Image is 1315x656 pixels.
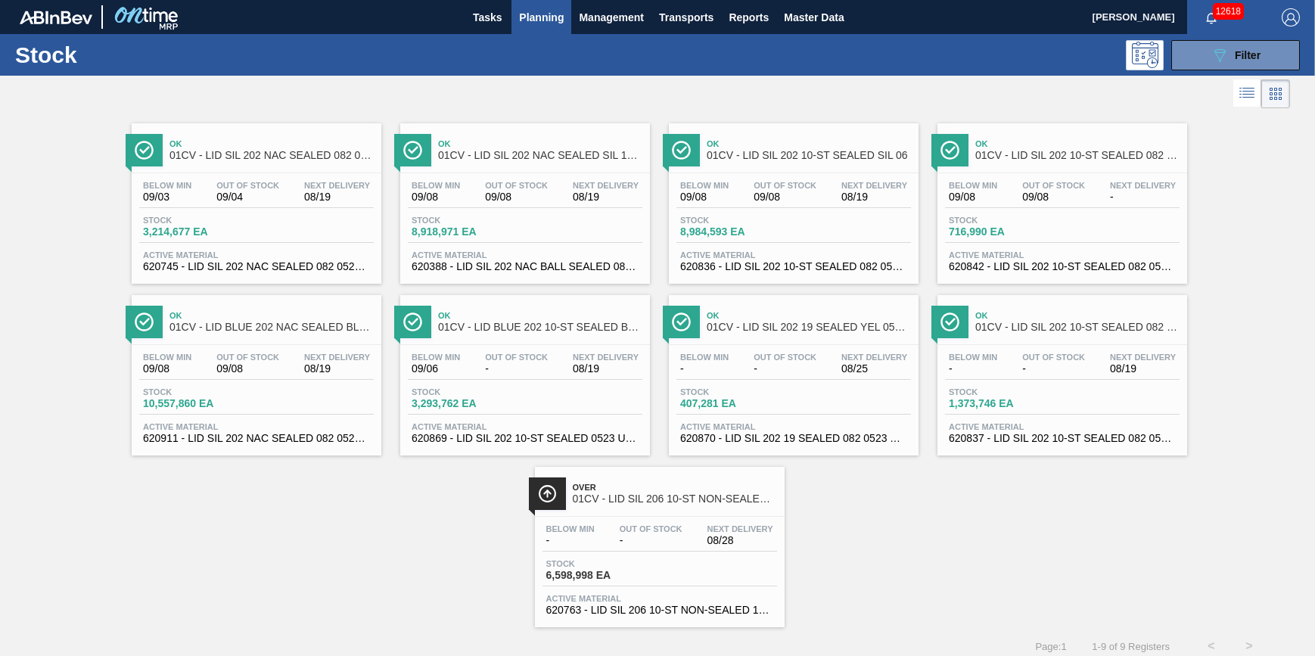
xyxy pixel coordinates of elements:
[1090,641,1170,652] span: 1 - 9 of 9 Registers
[485,191,548,203] span: 09/08
[412,181,460,190] span: Below Min
[546,605,773,616] span: 620763 - LID SIL 206 10-ST NON-SEALED 1021 SIL 0.
[1233,79,1261,108] div: List Vision
[841,353,907,362] span: Next Delivery
[784,8,844,26] span: Master Data
[754,353,816,362] span: Out Of Stock
[412,398,518,409] span: 3,293,762 EA
[949,226,1055,238] span: 716,990 EA
[949,363,997,375] span: -
[949,422,1176,431] span: Active Material
[1171,40,1300,70] button: Filter
[573,363,639,375] span: 08/19
[412,250,639,260] span: Active Material
[389,284,657,455] a: ÍconeOk01CV - LID BLUE 202 10-ST SEALED BLU 0322Below Min09/06Out Of Stock-Next Delivery08/19Stoc...
[707,311,911,320] span: Ok
[707,535,773,546] span: 08/28
[841,191,907,203] span: 08/19
[1282,8,1300,26] img: Logout
[620,535,682,546] span: -
[169,322,374,333] span: 01CV - LID BLUE 202 NAC SEALED BLU 1222 MCC EPOXY
[216,181,279,190] span: Out Of Stock
[143,363,191,375] span: 09/08
[216,363,279,375] span: 09/08
[573,493,777,505] span: 01CV - LID SIL 206 10-ST NON-SEALED 1218 GRN 20
[304,353,370,362] span: Next Delivery
[949,181,997,190] span: Below Min
[135,141,154,160] img: Ícone
[707,322,911,333] span: 01CV - LID SIL 202 19 SEALED YEL 0522 BALL BPANI
[389,112,657,284] a: ÍconeOk01CV - LID SIL 202 NAC SEALED SIL 1021Below Min09/08Out Of Stock09/08Next Delivery08/19Sto...
[707,524,773,533] span: Next Delivery
[573,483,777,492] span: Over
[841,363,907,375] span: 08/25
[949,387,1055,396] span: Stock
[659,8,713,26] span: Transports
[975,139,1180,148] span: Ok
[1022,191,1085,203] span: 09/08
[120,112,389,284] a: ÍconeOk01CV - LID SIL 202 NAC SEALED 082 0521 RED DIEBelow Min09/03Out Of Stock09/04Next Delivery...
[546,594,773,603] span: Active Material
[680,226,786,238] span: 8,984,593 EA
[403,312,422,331] img: Ícone
[143,261,370,272] span: 620745 - LID SIL 202 NAC SEALED 082 0521 RED DIE
[1022,181,1085,190] span: Out Of Stock
[1126,40,1164,70] div: Programming: no user selected
[754,191,816,203] span: 09/08
[680,387,786,396] span: Stock
[412,363,460,375] span: 09/06
[538,484,557,503] img: Ícone
[471,8,504,26] span: Tasks
[412,353,460,362] span: Below Min
[1035,641,1066,652] span: Page : 1
[949,398,1055,409] span: 1,373,746 EA
[143,250,370,260] span: Active Material
[143,191,191,203] span: 09/03
[1022,353,1085,362] span: Out Of Stock
[143,422,370,431] span: Active Material
[841,181,907,190] span: Next Delivery
[20,11,92,24] img: TNhmsLtSVTkK8tSr43FrP2fwEKptu5GPRR3wAAAABJRU5ErkJggg==
[680,216,786,225] span: Stock
[412,216,518,225] span: Stock
[412,261,639,272] span: 620388 - LID SIL 202 NAC BALL SEALED 082 0415 SIL
[680,261,907,272] span: 620836 - LID SIL 202 10-ST SEALED 082 0523 SIL BA
[573,191,639,203] span: 08/19
[975,311,1180,320] span: Ok
[1213,3,1244,20] span: 12618
[573,353,639,362] span: Next Delivery
[519,8,564,26] span: Planning
[672,312,691,331] img: Ícone
[15,46,238,64] h1: Stock
[169,139,374,148] span: Ok
[1261,79,1290,108] div: Card Vision
[680,363,729,375] span: -
[546,570,652,581] span: 6,598,998 EA
[707,139,911,148] span: Ok
[680,422,907,431] span: Active Material
[729,8,769,26] span: Reports
[143,216,249,225] span: Stock
[657,284,926,455] a: ÍconeOk01CV - LID SIL 202 19 SEALED YEL 0522 BALL BPANIBelow Min-Out Of Stock-Next Delivery08/25S...
[143,353,191,362] span: Below Min
[216,353,279,362] span: Out Of Stock
[438,139,642,148] span: Ok
[1110,191,1176,203] span: -
[524,455,792,627] a: ÍconeOver01CV - LID SIL 206 10-ST NON-SEALED 1218 GRN 20Below Min-Out Of Stock-Next Delivery08/28...
[680,353,729,362] span: Below Min
[754,363,816,375] span: -
[143,226,249,238] span: 3,214,677 EA
[1110,363,1176,375] span: 08/19
[949,191,997,203] span: 09/08
[926,112,1195,284] a: ÍconeOk01CV - LID SIL 202 10-ST SEALED 082 0121 SIL BABelow Min09/08Out Of Stock09/08Next Deliver...
[438,150,642,161] span: 01CV - LID SIL 202 NAC SEALED SIL 1021
[680,191,729,203] span: 09/08
[949,250,1176,260] span: Active Material
[754,181,816,190] span: Out Of Stock
[403,141,422,160] img: Ícone
[940,312,959,331] img: Ícone
[949,353,997,362] span: Below Min
[169,311,374,320] span: Ok
[120,284,389,455] a: ÍconeOk01CV - LID BLUE 202 NAC SEALED BLU 1222 MCC EPOXYBelow Min09/08Out Of Stock09/08Next Deliv...
[485,353,548,362] span: Out Of Stock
